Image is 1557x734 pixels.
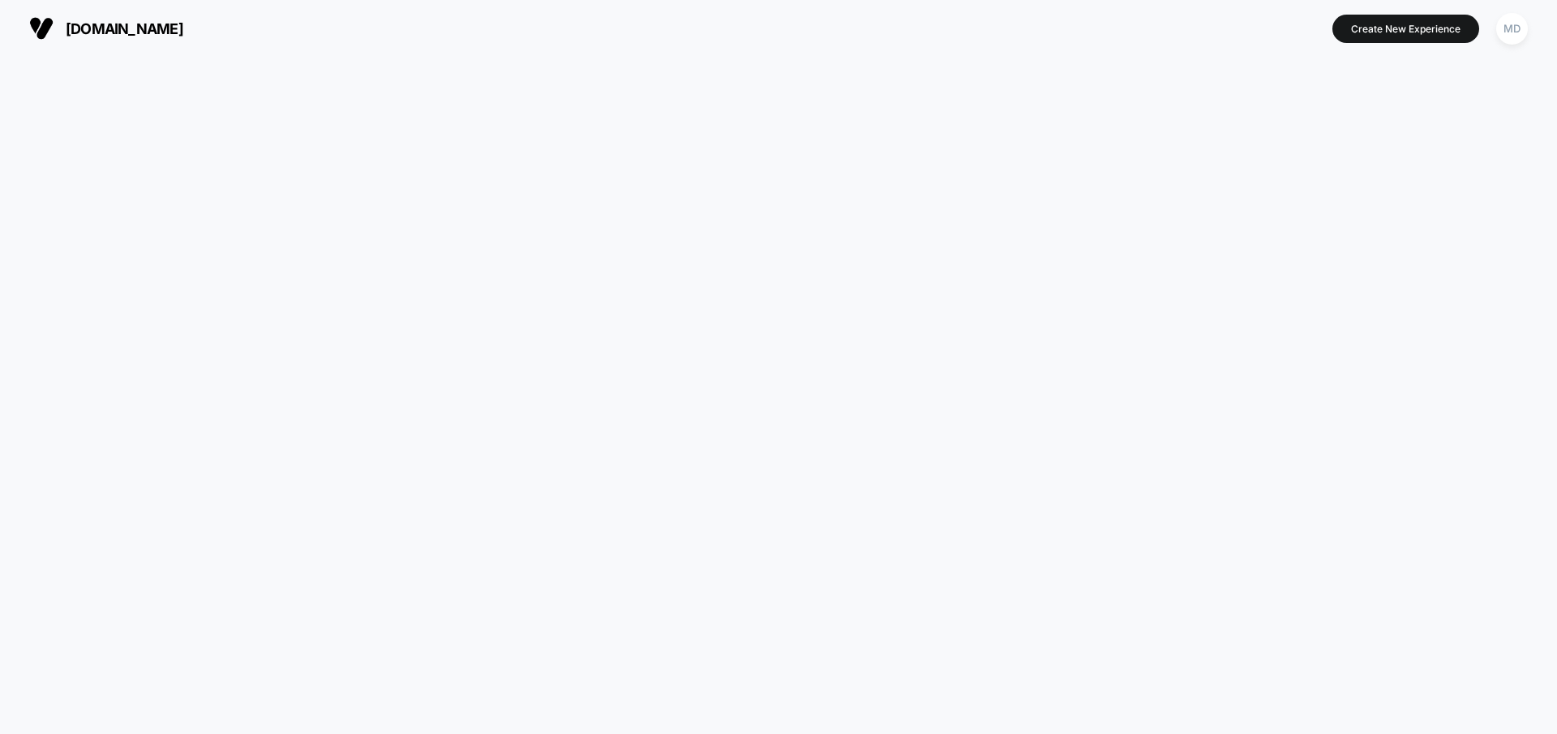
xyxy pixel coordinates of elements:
button: Create New Experience [1332,15,1479,43]
button: [DOMAIN_NAME] [24,15,188,41]
img: Visually logo [29,16,54,41]
span: [DOMAIN_NAME] [66,20,183,37]
div: MD [1496,13,1528,45]
button: MD [1491,12,1533,45]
